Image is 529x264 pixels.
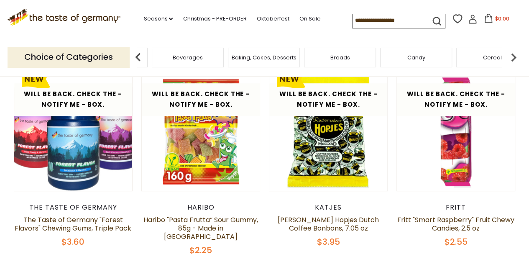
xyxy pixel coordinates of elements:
[479,14,514,26] button: $0.00
[495,15,509,22] span: $0.00
[396,203,516,212] div: Fritt
[8,47,130,67] p: Choice of Categories
[130,49,146,66] img: previous arrow
[505,49,522,66] img: next arrow
[397,215,514,233] a: Fritt "Smart Raspberry" Fruit Chewy Candies, 2.5 oz
[61,236,84,248] span: $3.60
[142,73,260,191] img: Haribo "Pasta Frutta“ Sour Gummy, 85g - Made in Germany
[269,203,388,212] div: Katjes
[143,215,258,241] a: Haribo "Pasta Frutta“ Sour Gummy, 85g - Made in [GEOGRAPHIC_DATA]
[278,215,379,233] a: [PERSON_NAME] Hopjes Dutch Coffee Bonbons, 7.05 oz
[15,215,131,233] a: The Taste of Germany "Forest Flavors" Chewing Gums, Triple Pack
[299,14,320,23] a: On Sale
[189,244,212,256] span: $2.25
[232,54,296,61] a: Baking, Cakes, Desserts
[173,54,203,61] a: Beverages
[256,14,289,23] a: Oktoberfest
[269,73,388,191] img: Rademaker Hopjes Dutch Coffee Bonbons, 7.05 oz
[407,54,425,61] a: Candy
[330,54,350,61] a: Breads
[397,73,515,191] img: Fritt "Smart Raspberry" Fruit Chewy Candies, 2.5 oz
[14,73,133,191] img: The Taste of Germany "Forest Flavors" Chewing Gums, Triple Pack
[143,14,173,23] a: Seasons
[141,203,261,212] div: Haribo
[317,236,340,248] span: $3.95
[483,54,502,61] a: Cereal
[183,14,246,23] a: Christmas - PRE-ORDER
[14,203,133,212] div: The Taste of Germany
[445,236,468,248] span: $2.55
